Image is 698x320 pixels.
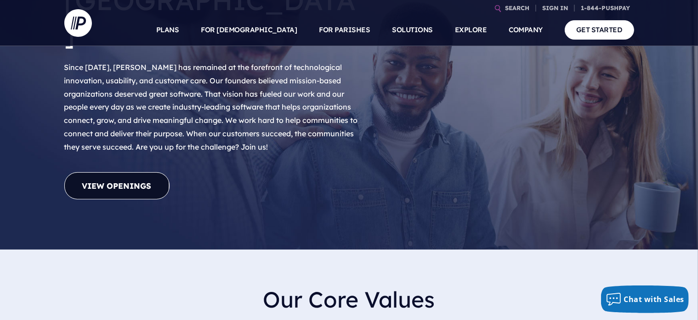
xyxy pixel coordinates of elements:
[392,14,433,46] a: SOLUTIONS
[565,20,634,39] a: GET STARTED
[455,14,487,46] a: EXPLORE
[156,14,179,46] a: PLANS
[601,285,689,313] button: Chat with Sales
[72,279,627,320] h2: Our Core Values
[624,294,685,304] span: Chat with Sales
[64,172,170,199] a: View Openings
[319,14,370,46] a: FOR PARISHES
[509,14,543,46] a: COMPANY
[201,14,297,46] a: FOR [DEMOGRAPHIC_DATA]
[64,63,358,151] span: Since [DATE], [PERSON_NAME] has remained at the forefront of technological innovation, usability,...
